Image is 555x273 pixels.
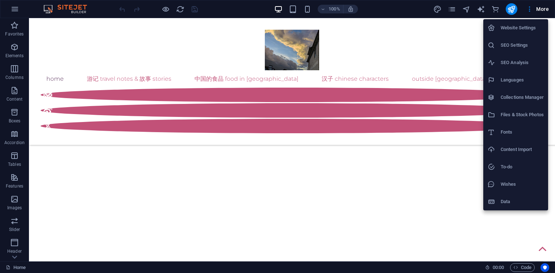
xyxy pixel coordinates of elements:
[501,128,544,136] h6: Fonts
[501,76,544,84] h6: Languages
[501,58,544,67] h6: SEO Analysis
[501,41,544,50] h6: SEO Settings
[501,197,544,206] h6: Data
[501,93,544,102] h6: Collections Manager
[501,163,544,171] h6: To-do
[501,145,544,154] h6: Content Import
[501,180,544,189] h6: Wishes
[501,24,544,32] h6: Website Settings
[501,110,544,119] h6: Files & Stock Photos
